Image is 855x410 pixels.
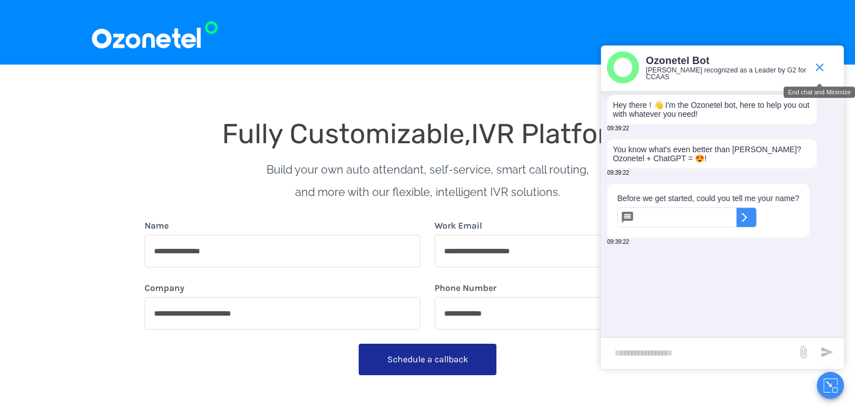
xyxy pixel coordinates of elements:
[808,56,831,79] span: end chat or minimize
[435,219,482,233] label: Work Email
[144,219,711,389] form: form
[617,194,799,203] p: Before we get started, could you tell me your name?
[359,344,496,375] button: Schedule a callback
[607,239,629,245] span: 09:39:22
[817,372,844,399] button: Close chat
[471,117,633,150] span: IVR Platform
[607,343,791,363] div: new-msg-input
[646,54,807,67] p: Ozonetel Bot
[295,185,560,199] span: and more with our flexible, intelligent IVR solutions.
[266,163,589,176] span: Build your own auto attendant, self-service, smart call routing,
[607,51,639,84] img: header
[435,281,496,295] label: Phone Number
[387,354,468,365] span: Schedule a callback
[222,117,471,150] span: Fully Customizable,
[646,67,807,80] p: [PERSON_NAME] recognized as a Leader by G2 for CCAAS
[784,86,855,98] div: End chat and Minimize
[144,281,184,295] label: Company
[144,219,169,233] label: Name
[613,145,811,163] p: You know what's even better than [PERSON_NAME]? Ozonetel + ChatGPT = 😍!
[613,101,811,119] p: Hey there ! 👋 I'm the Ozonetel bot, here to help you out with whatever you need!
[607,170,629,176] span: 09:39:22
[607,125,629,131] span: 09:39:22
